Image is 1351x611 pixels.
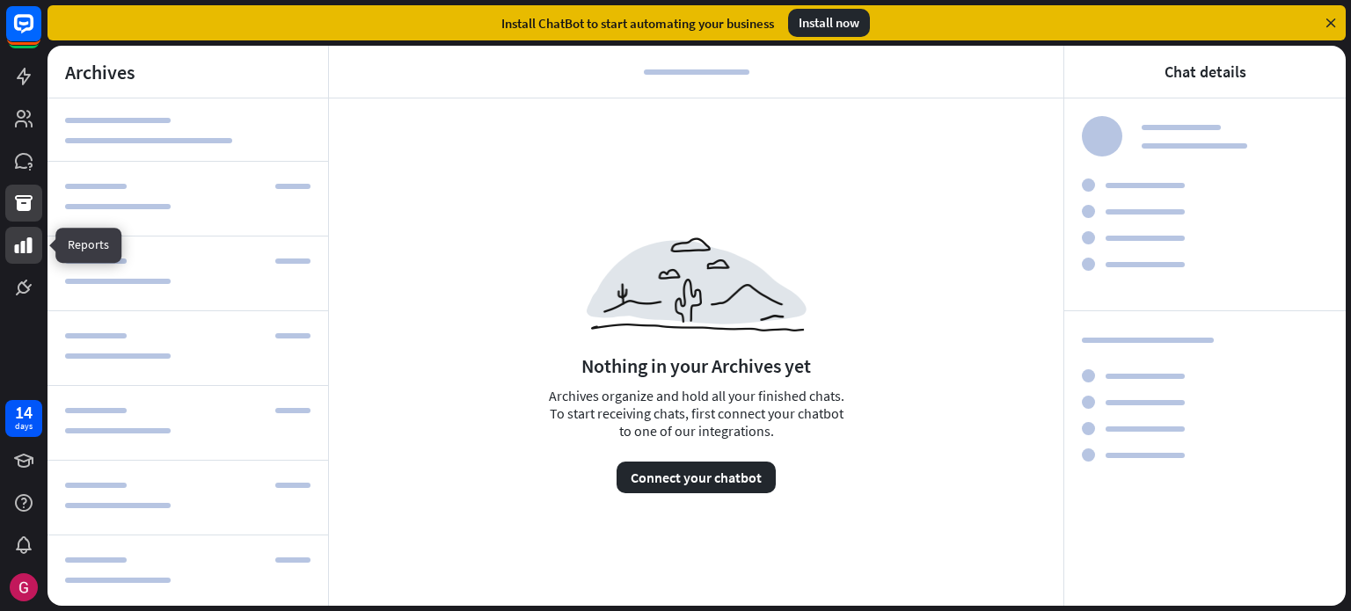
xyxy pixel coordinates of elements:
[15,404,33,420] div: 14
[5,400,42,437] a: 14 days
[1165,62,1246,82] div: Chat details
[501,15,774,32] div: Install ChatBot to start automating your business
[617,462,776,493] button: Connect your chatbot
[14,7,67,60] button: Open LiveChat chat widget
[15,420,33,433] div: days
[543,387,851,493] div: Archives organize and hold all your finished chats. To start receiving chats, first connect your ...
[587,237,807,331] img: ae424f8a3b67452448e4.png
[788,9,870,37] div: Install now
[581,353,811,378] div: Nothing in your Archives yet
[65,60,135,84] div: Archives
